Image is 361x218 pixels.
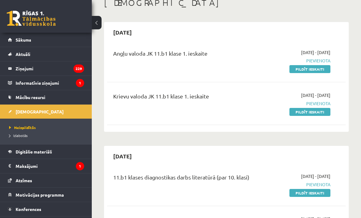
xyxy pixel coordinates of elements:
[8,145,84,159] a: Digitālie materiāli
[264,100,330,107] span: Pievienota
[9,125,86,130] a: Neizpildītās
[76,79,84,87] i: 1
[8,76,84,90] a: Informatīvie ziņojumi1
[301,92,330,98] span: [DATE] - [DATE]
[113,173,255,184] div: 11.b1 klases diagnostikas darbs literatūrā (par 10. klasi)
[289,108,330,116] a: Pildīt ieskaiti
[8,188,84,202] a: Motivācijas programma
[16,37,31,42] span: Sākums
[9,133,86,138] a: Izlabotās
[8,105,84,119] a: [DEMOGRAPHIC_DATA]
[289,189,330,197] a: Pildīt ieskaiti
[8,61,84,76] a: Ziņojumi229
[9,125,36,130] span: Neizpildītās
[16,159,84,173] legend: Maksājumi
[16,149,52,154] span: Digitālie materiāli
[264,57,330,64] span: Pievienota
[16,51,30,57] span: Aktuāli
[8,47,84,61] a: Aktuāli
[264,181,330,188] span: Pievienota
[289,65,330,73] a: Pildīt ieskaiti
[301,49,330,56] span: [DATE] - [DATE]
[301,173,330,179] span: [DATE] - [DATE]
[76,162,84,170] i: 1
[16,206,41,212] span: Konferences
[113,49,255,61] div: Angļu valoda JK 11.b1 klase 1. ieskaite
[107,25,138,39] h2: [DATE]
[16,94,45,100] span: Mācību resursi
[16,61,84,76] legend: Ziņojumi
[8,90,84,104] a: Mācību resursi
[73,65,84,73] i: 229
[9,133,28,138] span: Izlabotās
[16,76,84,90] legend: Informatīvie ziņojumi
[8,202,84,216] a: Konferences
[8,173,84,187] a: Atzīmes
[7,11,56,26] a: Rīgas 1. Tālmācības vidusskola
[107,149,138,163] h2: [DATE]
[8,33,84,47] a: Sākums
[16,109,64,114] span: [DEMOGRAPHIC_DATA]
[113,92,255,103] div: Krievu valoda JK 11.b1 klase 1. ieskaite
[16,178,32,183] span: Atzīmes
[8,159,84,173] a: Maksājumi1
[16,192,64,198] span: Motivācijas programma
